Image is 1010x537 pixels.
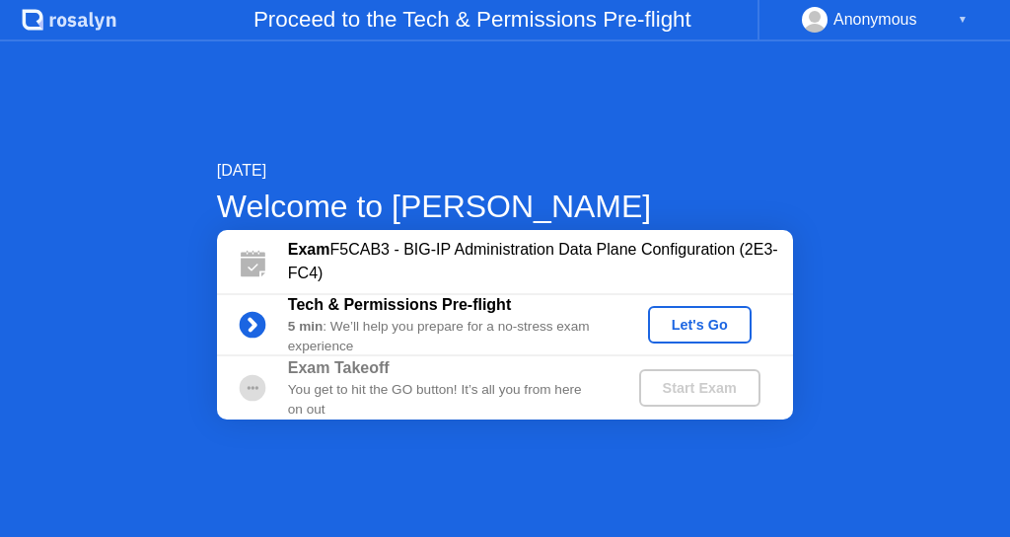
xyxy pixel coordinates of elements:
[288,359,390,376] b: Exam Takeoff
[288,241,330,258] b: Exam
[288,296,511,313] b: Tech & Permissions Pre-flight
[958,7,968,33] div: ▼
[647,380,753,396] div: Start Exam
[833,7,917,33] div: Anonymous
[217,159,793,183] div: [DATE]
[288,380,606,421] div: You get to hit the GO button! It’s all you from here on out
[656,317,744,333] div: Let's Go
[288,319,324,334] b: 5 min
[648,306,752,344] button: Let's Go
[288,317,606,357] div: : We’ll help you prepare for a no-stress exam experience
[288,238,793,285] div: F5CAB3 - BIG-IP Administration Data Plane Configuration (2E3-FC4)
[639,369,760,407] button: Start Exam
[217,183,793,230] div: Welcome to [PERSON_NAME]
